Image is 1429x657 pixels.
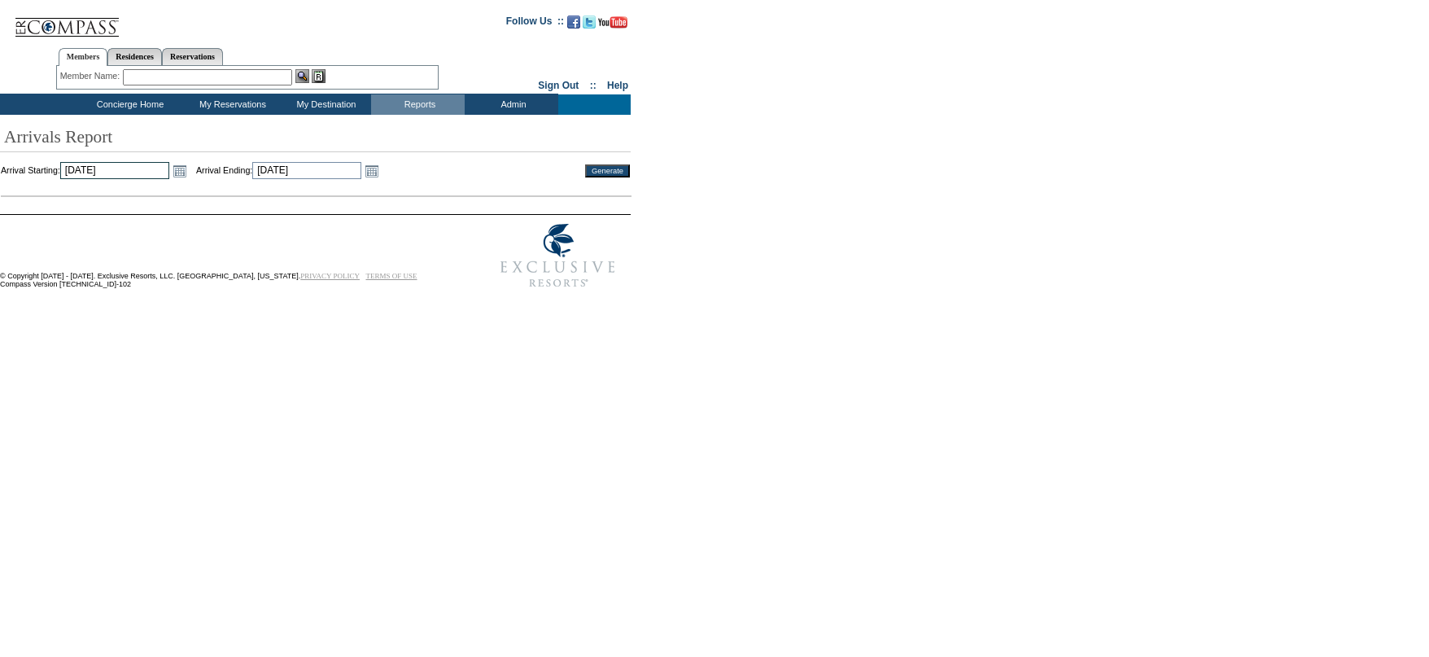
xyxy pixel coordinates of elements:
[585,164,630,177] input: Generate
[485,215,631,296] img: Exclusive Resorts
[295,69,309,83] img: View
[312,69,326,83] img: Reservations
[60,69,123,83] div: Member Name:
[366,272,417,280] a: TERMS OF USE
[72,94,184,115] td: Concierge Home
[300,272,360,280] a: PRIVACY POLICY
[607,80,628,91] a: Help
[583,15,596,28] img: Follow us on Twitter
[171,162,189,180] a: Open the calendar popup.
[567,15,580,28] img: Become our fan on Facebook
[184,94,277,115] td: My Reservations
[583,20,596,30] a: Follow us on Twitter
[162,48,223,65] a: Reservations
[14,4,120,37] img: Compass Home
[590,80,597,91] span: ::
[277,94,371,115] td: My Destination
[363,162,381,180] a: Open the calendar popup.
[371,94,465,115] td: Reports
[538,80,579,91] a: Sign Out
[506,14,564,33] td: Follow Us ::
[1,162,563,180] td: Arrival Starting: Arrival Ending:
[598,20,627,30] a: Subscribe to our YouTube Channel
[567,20,580,30] a: Become our fan on Facebook
[465,94,558,115] td: Admin
[598,16,627,28] img: Subscribe to our YouTube Channel
[59,48,108,66] a: Members
[107,48,162,65] a: Residences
